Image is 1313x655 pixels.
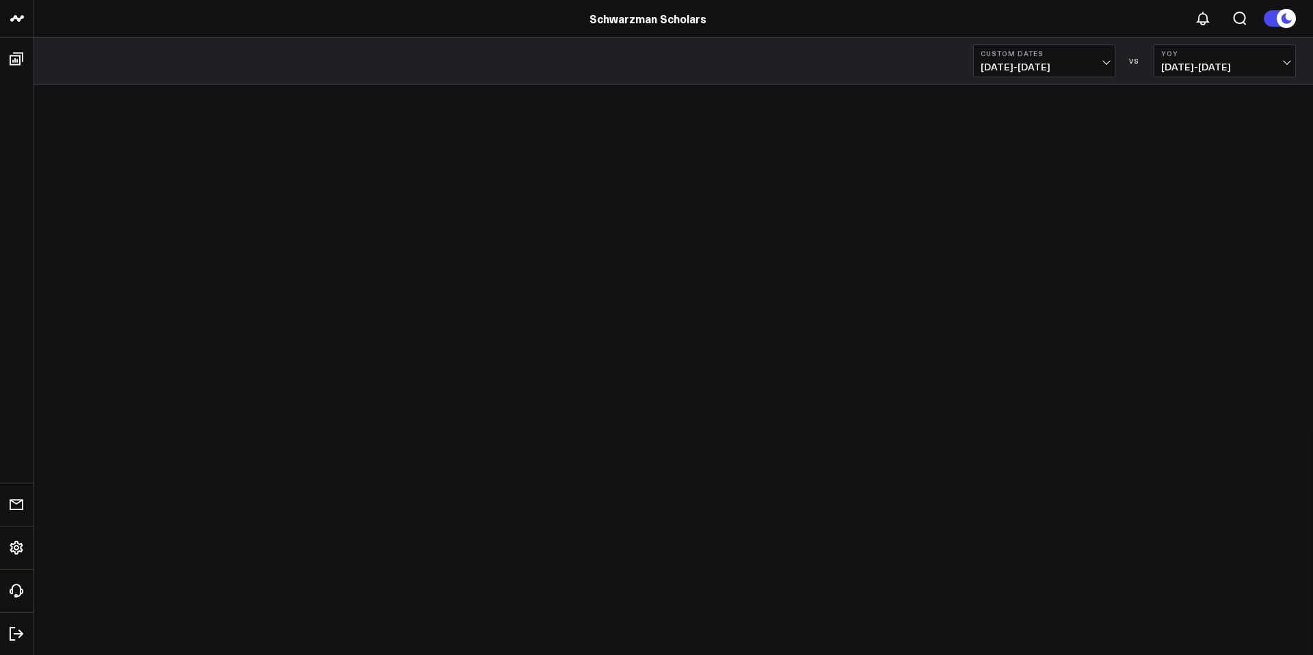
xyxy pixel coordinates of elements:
span: [DATE] - [DATE] [981,62,1108,72]
button: YoY[DATE]-[DATE] [1154,44,1296,77]
b: Custom Dates [981,49,1108,57]
button: Custom Dates[DATE]-[DATE] [973,44,1115,77]
span: [DATE] - [DATE] [1161,62,1288,72]
a: Schwarzman Scholars [589,11,706,26]
div: VS [1122,57,1147,65]
b: YoY [1161,49,1288,57]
